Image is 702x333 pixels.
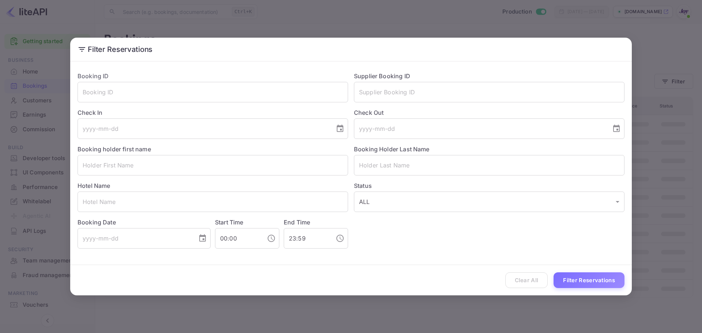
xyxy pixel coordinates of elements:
[78,72,109,80] label: Booking ID
[333,121,347,136] button: Choose date
[284,228,330,249] input: hh:mm
[354,192,624,212] div: ALL
[78,145,151,153] label: Booking holder first name
[70,38,632,61] h2: Filter Reservations
[354,181,624,190] label: Status
[354,108,624,117] label: Check Out
[78,82,348,102] input: Booking ID
[354,118,606,139] input: yyyy-mm-dd
[78,108,348,117] label: Check In
[78,192,348,212] input: Hotel Name
[354,145,430,153] label: Booking Holder Last Name
[78,155,348,175] input: Holder First Name
[333,231,347,246] button: Choose time, selected time is 11:59 PM
[609,121,624,136] button: Choose date
[354,72,410,80] label: Supplier Booking ID
[78,228,192,249] input: yyyy-mm-dd
[78,118,330,139] input: yyyy-mm-dd
[78,218,211,227] label: Booking Date
[354,155,624,175] input: Holder Last Name
[284,219,310,226] label: End Time
[215,219,244,226] label: Start Time
[354,82,624,102] input: Supplier Booking ID
[78,182,110,189] label: Hotel Name
[264,231,279,246] button: Choose time, selected time is 12:00 AM
[195,231,210,246] button: Choose date
[554,272,624,288] button: Filter Reservations
[215,228,261,249] input: hh:mm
